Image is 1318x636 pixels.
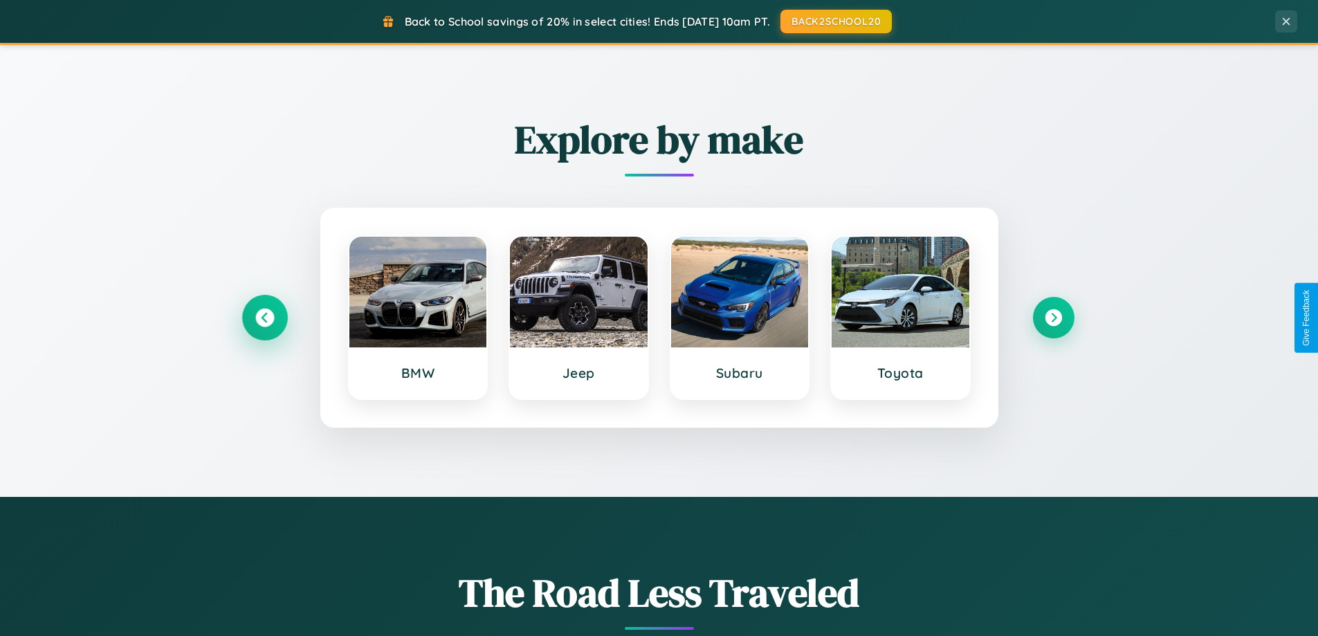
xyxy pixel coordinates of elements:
[244,566,1074,619] h1: The Road Less Traveled
[780,10,892,33] button: BACK2SCHOOL20
[405,15,770,28] span: Back to School savings of 20% in select cities! Ends [DATE] 10am PT.
[1301,290,1311,346] div: Give Feedback
[363,365,473,381] h3: BMW
[845,365,955,381] h3: Toyota
[685,365,795,381] h3: Subaru
[244,113,1074,166] h2: Explore by make
[524,365,634,381] h3: Jeep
